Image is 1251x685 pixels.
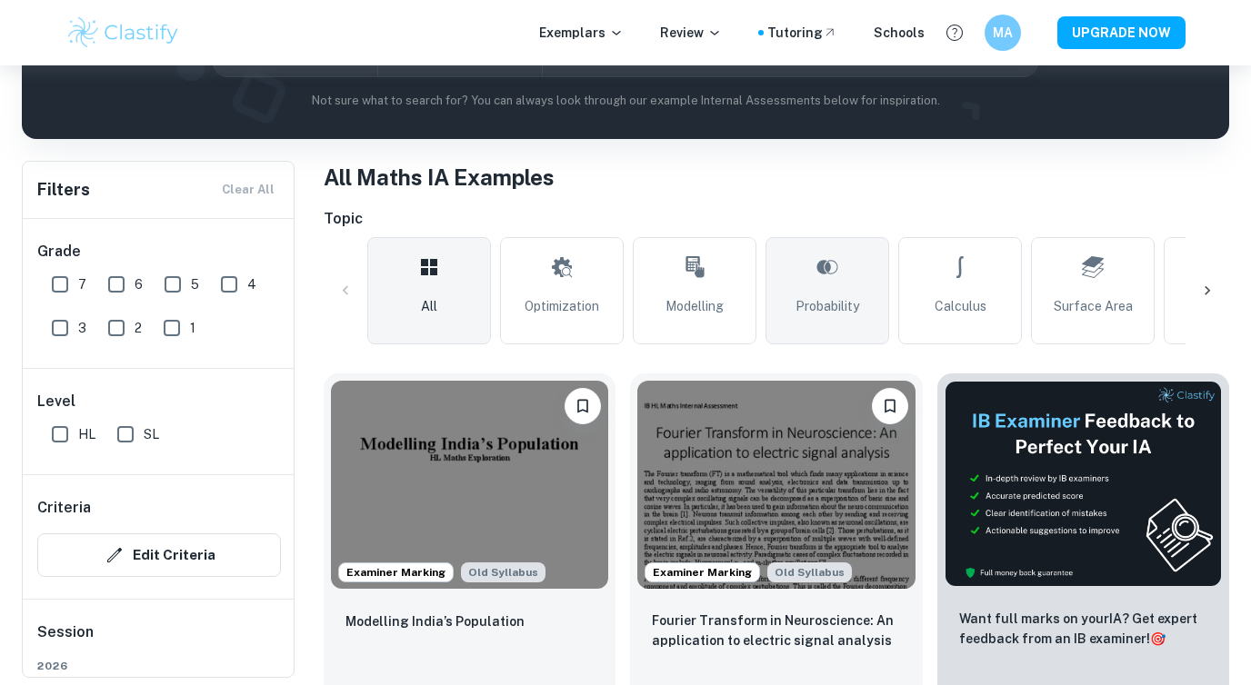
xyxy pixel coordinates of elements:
button: Help and Feedback [939,17,970,48]
h6: Session [37,621,281,658]
button: Bookmark [565,388,601,424]
h6: MA [993,23,1014,43]
p: Review [660,23,722,43]
span: 🎯 [1150,631,1166,646]
img: Maths IA example thumbnail: Modelling India’s Population [331,381,608,589]
h6: Criteria [37,497,91,519]
span: 1 [190,318,195,338]
span: All [421,296,437,316]
p: Not sure what to search for? You can always look through our example Internal Assessments below f... [36,92,1215,110]
span: SL [144,424,159,444]
p: Want full marks on your IA ? Get expert feedback from an IB examiner! [959,609,1207,649]
h6: Level [37,391,281,412]
span: 7 [78,274,86,294]
h6: Topic [324,208,1229,230]
a: Schools [874,23,925,43]
span: 2026 [37,658,281,674]
span: HL [78,424,95,444]
a: Tutoring [767,23,837,43]
button: Bookmark [872,388,908,424]
span: Calculus [935,296,986,316]
span: Surface Area [1054,296,1133,316]
span: Modelling [666,296,724,316]
span: Old Syllabus [767,562,852,582]
h6: Filters [37,177,90,203]
button: Edit Criteria [37,533,281,577]
img: Thumbnail [945,381,1222,587]
img: Clastify logo [65,15,181,51]
h1: All Maths IA Examples [324,161,1229,194]
span: Probability [796,296,859,316]
p: Fourier Transform in Neuroscience: An application to electric signal analysis [652,611,900,650]
img: Maths IA example thumbnail: Fourier Transform in Neuroscience: An ap [637,381,915,589]
span: Examiner Marking [339,564,453,581]
h6: Grade [37,241,281,263]
span: 3 [78,318,86,338]
div: Although this IA is written for the old math syllabus (last exam in November 2020), the current I... [767,562,852,582]
span: Optimization [525,296,599,316]
span: 6 [135,274,143,294]
span: 2 [135,318,142,338]
span: 4 [247,274,256,294]
button: MA [985,15,1021,51]
button: UPGRADE NOW [1057,16,1186,49]
span: Old Syllabus [461,562,545,582]
span: 5 [191,274,199,294]
span: Examiner Marking [646,564,759,581]
p: Exemplars [539,23,624,43]
div: Although this IA is written for the old math syllabus (last exam in November 2020), the current I... [461,562,545,582]
p: Modelling India’s Population [345,611,525,631]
